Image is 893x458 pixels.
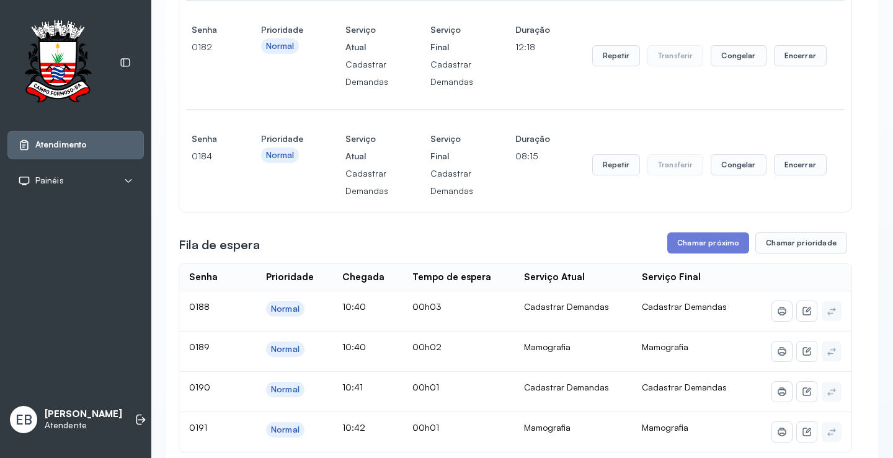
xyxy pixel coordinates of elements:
div: Prioridade [266,271,314,283]
span: 00h02 [412,341,442,352]
div: Cadastrar Demandas [524,301,623,312]
div: Senha [189,271,218,283]
p: Cadastrar Demandas [345,165,388,200]
span: 0188 [189,301,210,312]
div: Mamografia [524,422,623,433]
button: Chamar próximo [667,232,749,253]
div: Normal [271,304,300,314]
button: Transferir [647,154,704,175]
span: Cadastrar Demandas [642,382,727,392]
h4: Serviço Final [430,130,473,165]
h4: Duração [515,130,550,148]
span: 0190 [189,382,210,392]
div: Normal [271,384,300,395]
h4: Prioridade [261,130,303,148]
div: Normal [266,41,295,51]
h4: Senha [192,21,219,38]
p: 12:18 [515,38,550,56]
button: Transferir [647,45,704,66]
div: Normal [271,344,300,355]
button: Congelar [711,154,766,175]
span: 10:40 [342,301,366,312]
button: Chamar prioridade [755,232,847,253]
p: Cadastrar Demandas [430,56,473,90]
span: Mamografia [642,341,688,352]
h4: Serviço Atual [345,21,388,56]
span: 00h01 [412,422,439,433]
p: Atendente [45,420,122,431]
div: Serviço Atual [524,271,585,283]
h3: Fila de espera [179,236,260,253]
button: Repetir [592,154,640,175]
p: 0184 [192,148,219,165]
div: Cadastrar Demandas [524,382,623,393]
button: Encerrar [774,154,827,175]
a: Atendimento [18,139,133,151]
span: 0191 [189,422,207,433]
h4: Serviço Final [430,21,473,56]
span: Cadastrar Demandas [642,301,727,312]
h4: Duração [515,21,550,38]
p: 0182 [192,38,219,56]
p: Cadastrar Demandas [345,56,388,90]
div: Normal [266,150,295,161]
span: 10:42 [342,422,365,433]
div: Normal [271,425,300,435]
div: Serviço Final [642,271,701,283]
div: Chegada [342,271,384,283]
p: 08:15 [515,148,550,165]
span: 10:40 [342,341,366,352]
span: Painéis [35,175,64,186]
img: Logotipo do estabelecimento [13,20,102,106]
div: Mamografia [524,341,623,353]
h4: Serviço Atual [345,130,388,165]
button: Congelar [711,45,766,66]
span: 00h01 [412,382,439,392]
span: 0189 [189,341,210,352]
button: Repetir [592,45,640,66]
span: Mamografia [642,422,688,433]
h4: Senha [192,130,219,148]
button: Encerrar [774,45,827,66]
span: 10:41 [342,382,363,392]
div: Tempo de espera [412,271,491,283]
span: 00h03 [412,301,442,312]
h4: Prioridade [261,21,303,38]
p: Cadastrar Demandas [430,165,473,200]
p: [PERSON_NAME] [45,408,122,420]
span: Atendimento [35,139,87,150]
